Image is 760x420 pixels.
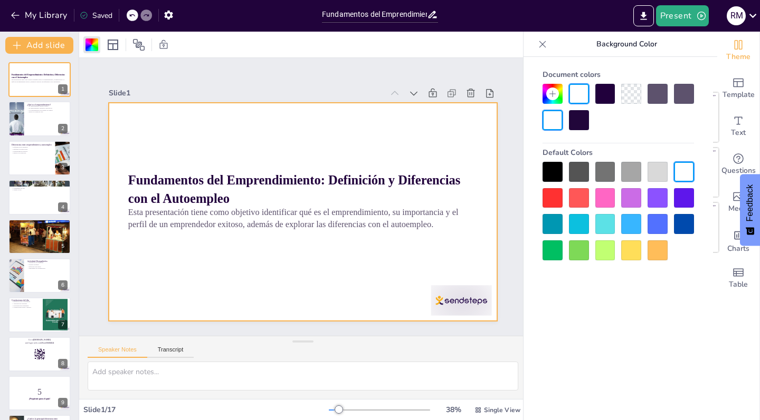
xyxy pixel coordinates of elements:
[12,187,68,189] p: Crecimiento del PIB
[8,180,71,214] div: 4
[58,241,68,251] div: 5
[12,220,68,223] p: Perfil de un emprendedor exitoso
[33,339,51,341] strong: [DOMAIN_NAME]
[727,243,749,255] span: Charts
[58,320,68,329] div: 7
[83,405,329,415] div: Slide 1 / 17
[58,163,68,172] div: 3
[58,84,68,94] div: 1
[8,297,71,332] div: 7
[5,37,73,54] button: Add slide
[12,181,68,184] p: Importancia del emprendimiento
[58,359,68,368] div: 8
[8,219,71,254] div: 5
[12,79,68,82] p: Esta presentación tiene como objetivo identificar qué es el emprendimiento, su importancia y el p...
[27,103,68,106] p: ¿Qué es el emprendimiento?
[717,183,759,221] div: Add images, graphics, shapes or video
[12,386,68,398] p: 5
[128,173,460,206] strong: Fundamentos del Emprendimiento: Definición y Diferencias con el Autoempleo
[27,263,68,266] p: Trabajo en equipo
[656,5,709,26] button: Present
[740,174,760,246] button: Feedback - Show survey
[728,203,749,214] span: Media
[8,337,71,372] div: 8
[12,224,68,227] p: Resiliencia
[12,341,68,345] p: and login with code
[633,5,654,26] button: Export to PowerPoint
[731,127,746,139] span: Text
[717,70,759,108] div: Add ready made slides
[543,65,694,84] div: Document colors
[147,346,194,358] button: Transcript
[12,305,40,307] p: Motivación para emprender
[12,227,68,229] p: Visión
[717,32,759,70] div: Change the overall theme
[8,376,71,411] div: 9
[58,202,68,212] div: 4
[12,299,40,302] p: Conclusiones del día
[8,258,71,293] div: 6
[104,36,121,53] div: Layout
[12,303,40,305] p: Aplicación de conceptos
[717,221,759,259] div: Add charts and graphs
[543,143,694,162] div: Default Colors
[27,109,68,111] p: Los emprendedores son agentes de cambio
[8,141,71,175] div: 3
[12,152,52,154] p: Impacto en el mercado
[12,150,52,152] p: Escalabilidad del negocio
[27,111,68,113] p: Mejora la calidad de vida
[128,206,478,230] p: Esta presentación tiene como objetivo identificar qué es el emprendimiento, su importancia y el p...
[441,405,466,415] div: 38 %
[58,124,68,133] div: 2
[12,148,52,150] p: Enfoque en la innovación
[132,38,145,51] span: Position
[729,279,748,290] span: Table
[80,11,112,21] div: Saved
[717,145,759,183] div: Get real-time input from your audience
[8,7,72,24] button: My Library
[12,307,40,309] p: Conexión entre teoría y práctica
[88,346,147,358] button: Speaker Notes
[27,105,68,107] p: El emprendimiento implica riesgos
[717,108,759,145] div: Add text boxes
[12,228,68,230] p: Aprendizaje continuo
[721,165,756,177] span: Questions
[29,398,50,400] strong: ¡Prepárate para el quiz!
[8,62,71,97] div: 1
[727,5,746,26] button: R M
[12,146,52,149] p: Diferencia en la intención
[12,143,52,146] p: Diferencias entre emprendimiento y autoempleo
[58,280,68,290] div: 6
[27,107,68,109] p: El emprendimiento impulsa la innovación
[717,259,759,297] div: Add a table
[27,266,68,268] p: Reflexión sobre ideas
[12,183,68,185] p: Generación de empleo
[727,6,746,25] div: R M
[484,406,520,414] span: Single View
[723,89,755,101] span: Template
[322,7,427,22] input: Insert title
[8,101,71,136] div: 2
[12,338,68,341] p: Go to
[745,184,755,221] span: Feedback
[726,51,750,63] span: Theme
[12,185,68,188] p: Fomento de la innovación
[12,189,68,191] p: Cambio social
[58,398,68,407] div: 9
[27,268,68,270] p: Habilidades de comunicación
[12,222,68,224] p: Proactividad
[27,260,68,263] p: Actividad: Rompehielos
[27,262,68,264] p: Fomento de la creatividad
[12,301,40,303] p: Reflexión sobre el aprendizaje
[12,73,65,79] strong: Fundamentos del Emprendimiento: Definición y Diferencias con el Autoempleo
[551,32,702,57] p: Background Color
[109,88,383,98] div: Slide 1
